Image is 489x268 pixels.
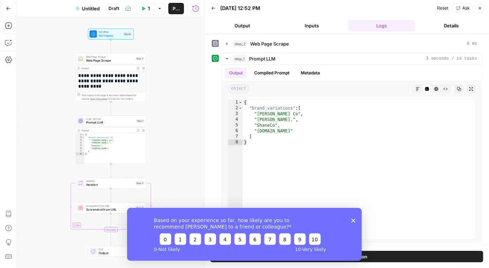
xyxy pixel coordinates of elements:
[136,57,144,61] div: Step 2
[233,55,246,62] span: step_1
[110,40,112,53] g: Edge from start to step_2
[75,178,146,189] div: LoopIterationIterationStep 3
[135,206,144,210] div: Step 4
[168,3,184,14] button: Publish
[296,68,324,78] button: Metadata
[426,56,477,62] span: 3 seconds / 14 tasks
[467,41,477,47] span: 0 ms
[75,144,84,147] div: 5
[75,115,146,164] div: LLM · GPT-4.1Prompt LLMStep 1Output{ "brand_variations":[ "[PERSON_NAME] Co", "[PERSON_NAME].", "...
[75,150,84,153] div: 7
[75,203,146,214] div: Screenshot from URLScreenshot from URLStep 4
[71,3,104,14] button: Untitled
[228,134,243,140] div: 7
[222,65,482,243] div: 3 seconds / 14 tasks
[173,5,180,12] span: Publish
[434,4,452,13] button: Reset
[250,68,294,78] button: Compiled Prompt
[209,20,276,31] button: Output
[233,40,247,47] span: step_2
[86,120,134,125] span: Prompt LLM
[75,139,84,142] div: 3
[279,20,346,31] button: Inputs
[86,207,133,212] span: Screenshot from URL
[99,30,121,34] span: Workflow
[228,140,243,145] div: 8
[136,119,144,123] div: Step 1
[110,189,112,202] g: Edge from step_3 to step_4
[99,33,121,38] span: Set Inputs
[250,40,289,47] span: Web Page Scrape
[222,53,482,64] button: 3 seconds / 14 tasks
[238,105,242,111] span: Toggle code folding, rows 2 through 7
[110,232,112,245] g: Edge from step_3-iteration-end to end
[238,100,242,105] span: Toggle code folding, rows 1 through 8
[437,5,448,11] span: Reset
[75,28,146,40] div: WorkflowSet InputsInputs
[81,93,144,101] div: This output is too large & has been abbreviated for review. to view the full content.
[86,204,133,207] span: Screenshot from URL
[75,147,84,150] div: 6
[75,246,146,257] div: EndOutput
[99,248,130,251] span: End
[148,5,150,12] span: Test Workflow
[75,142,84,144] div: 4
[75,133,84,136] div: 1
[99,251,130,256] span: Output
[82,133,84,136] span: Toggle code folding, rows 1 through 8
[137,3,154,14] button: Test Workflow
[86,117,134,121] span: LLM · GPT-4.1
[75,136,84,139] div: 2
[104,227,117,232] div: Complete
[418,20,485,31] button: Details
[81,66,134,70] div: Output
[81,128,134,132] div: Output
[82,5,100,12] span: Untitled
[86,58,134,63] span: Web Page Scrape
[228,100,243,105] div: 1
[463,5,470,11] span: Ask
[75,227,146,232] div: Complete
[86,179,134,183] span: Iteration
[228,117,243,122] div: 4
[110,164,112,177] g: Edge from step_1 to step_3
[225,68,247,78] button: Output
[75,153,84,156] div: 8
[222,38,482,49] button: 0 ms
[109,5,119,12] span: Draft
[228,128,243,134] div: 6
[82,136,84,139] span: Toggle code folding, rows 2 through 7
[86,183,134,187] span: Iteration
[228,105,243,111] div: 2
[136,181,144,185] div: Step 3
[123,32,132,36] div: Inputs
[453,4,473,13] button: Ask
[90,98,107,100] span: Copy the output
[127,208,362,261] iframe: Survey from AirOps
[86,55,134,58] span: Web Page Scrape
[249,55,275,62] span: Prompt LLM
[228,111,243,117] div: 3
[228,122,243,128] div: 5
[110,102,112,115] g: Edge from step_2 to step_1
[348,20,415,31] button: Logs
[228,84,249,94] span: object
